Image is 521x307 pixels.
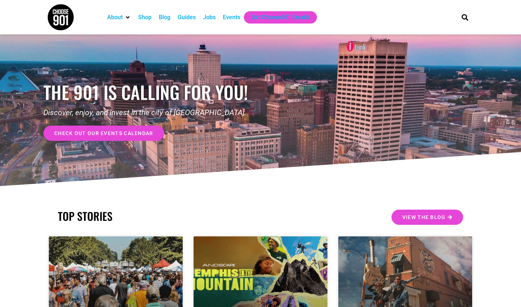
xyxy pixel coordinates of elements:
span: View the Blog [402,215,446,220]
a: Blog [159,13,170,22]
h1: the 901 is calling for you! [43,81,260,103]
div: Search [459,11,471,23]
a: Shop [138,13,152,22]
a: Jobs [203,13,216,22]
a: Events [223,13,240,22]
a: Get Choose901 Emails [251,13,310,22]
span: check out our events calendar [54,131,153,136]
a: Guides [178,13,196,22]
h2: TOP STORIES [58,210,257,223]
a: About [107,13,123,22]
div: About [103,11,135,24]
a: View the Blog [391,210,463,225]
nav: Main nav [103,11,449,24]
a: check out our events calendar [43,126,164,141]
p: Discover, enjoy, and invest in the city of [GEOGRAPHIC_DATA]. [43,107,260,119]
